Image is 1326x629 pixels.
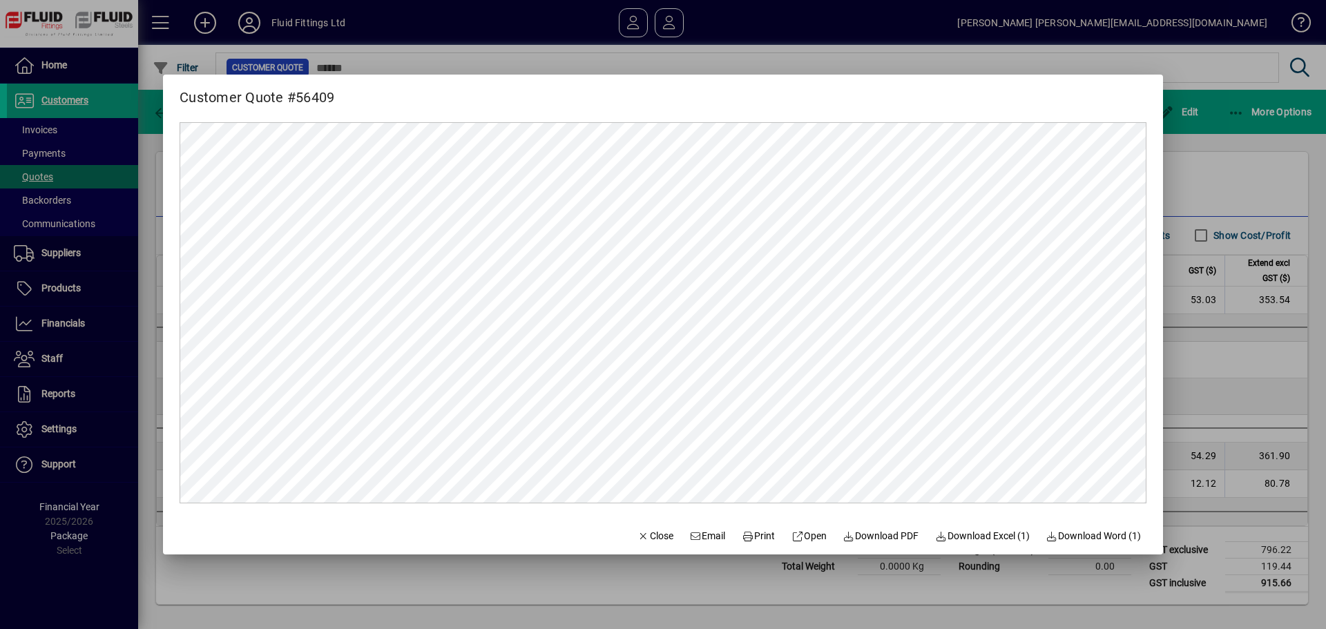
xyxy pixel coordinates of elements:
[838,524,925,549] a: Download PDF
[163,75,351,108] h2: Customer Quote #56409
[1046,529,1142,543] span: Download Word (1)
[791,529,827,543] span: Open
[786,524,832,549] a: Open
[1041,524,1147,549] button: Download Word (1)
[935,529,1030,543] span: Download Excel (1)
[684,524,731,549] button: Email
[736,524,780,549] button: Print
[690,529,726,543] span: Email
[632,524,679,549] button: Close
[742,529,775,543] span: Print
[930,524,1035,549] button: Download Excel (1)
[637,529,673,543] span: Close
[843,529,919,543] span: Download PDF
